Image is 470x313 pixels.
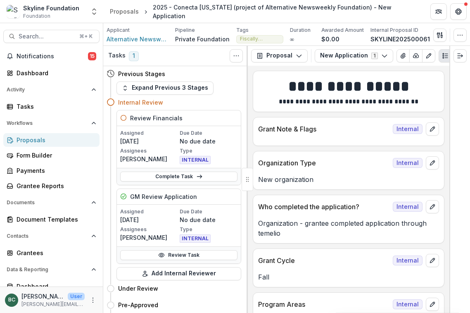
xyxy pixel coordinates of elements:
span: Internal [393,158,423,168]
h4: Internal Review [118,98,163,107]
a: Tasks [3,100,100,113]
div: Document Templates [17,215,93,224]
p: Awarded Amount [321,26,364,34]
a: Dashboard [3,66,100,80]
button: Open Workflows [3,117,100,130]
p: User [68,293,85,300]
p: [DATE] [120,137,178,146]
p: No due date [180,137,237,146]
p: Type [180,226,237,233]
p: Tags [236,26,249,34]
p: New organization [258,174,439,184]
p: Duration [290,26,311,34]
span: INTERNAL [180,234,211,243]
p: Organization Type [258,158,389,168]
button: Search... [3,30,100,43]
button: edit [426,122,439,136]
h3: Tasks [108,52,126,59]
button: View Attached Files [396,49,410,62]
span: INTERNAL [180,156,211,164]
a: Grantees [3,246,100,260]
button: edit [426,200,439,213]
span: Workflows [7,120,88,126]
span: Foundation [23,12,50,20]
span: Documents [7,200,88,205]
a: Dashboard [3,280,100,293]
div: 2025 - Conecta [US_STATE] (project of Alternative Newsweekly Foundation) - New Application [153,3,417,20]
p: Organization - grantee completed application through temelio [258,218,439,238]
div: Grantees [17,248,93,257]
p: Program Areas [258,299,389,309]
a: Grantee Reports [3,179,100,193]
p: ∞ [290,35,294,43]
p: Assigned [120,129,178,137]
h5: GM Review Application [130,192,197,201]
p: Internal Proposal ID [370,26,418,34]
p: Due Date [180,208,237,215]
nav: breadcrumb [107,1,420,22]
span: Internal [393,299,423,309]
span: Activity [7,87,88,93]
span: Fiscally Sponsored Project [240,36,280,42]
div: Proposals [17,136,93,144]
button: Open entity switcher [88,3,100,20]
span: Notifications [17,53,88,60]
p: Who completed the application? [258,202,389,212]
p: Fall [258,272,439,282]
p: $0.00 [321,35,339,43]
span: Internal [393,202,423,212]
button: Open Data & Reporting [3,263,100,276]
button: Notifications15 [3,50,100,63]
button: More [88,295,98,305]
span: Search... [19,33,74,40]
p: SKYLINE202500061 [370,35,430,43]
button: Proposal [251,49,308,62]
a: Complete Task [120,172,237,182]
p: [PERSON_NAME] [120,155,178,163]
button: Open Activity [3,83,100,96]
div: Payments [17,166,93,175]
h4: Pre-Approved [118,301,158,309]
p: [PERSON_NAME] [120,233,178,242]
button: edit [426,254,439,267]
div: Grantee Reports [17,182,93,190]
button: edit [426,298,439,311]
div: Tasks [17,102,93,111]
button: Toggle View Cancelled Tasks [230,49,243,62]
p: Grant Note & Flags [258,124,389,134]
div: ⌘ + K [78,32,94,41]
div: Dashboard [17,282,93,291]
p: Applicant [107,26,130,34]
img: Skyline Foundation [7,5,20,18]
span: Contacts [7,233,88,239]
button: Plaintext view [439,49,452,62]
a: Proposals [3,133,100,147]
span: Internal [393,124,423,134]
div: Dashboard [17,69,93,77]
div: Proposals [110,7,139,16]
button: Open Contacts [3,229,100,243]
p: Grant Cycle [258,256,389,265]
p: Pipeline [175,26,195,34]
p: [DATE] [120,215,178,224]
h4: Previous Stages [118,69,165,78]
h4: Under Review [118,284,158,293]
a: Document Templates [3,213,100,226]
p: Due Date [180,129,237,137]
a: Review Task [120,250,237,260]
button: New Application1 [315,49,393,62]
div: Skyline Foundation [23,4,79,12]
p: Assignees [120,147,178,155]
p: Assignees [120,226,178,233]
p: No due date [180,215,237,224]
button: Open Documents [3,196,100,209]
a: Form Builder [3,148,100,162]
a: Alternative Newsweekly Foundation [107,35,169,43]
p: [PERSON_NAME] [21,292,64,301]
button: Expand Previous 3 Stages [116,81,214,95]
span: 1 [129,51,139,61]
button: edit [426,156,439,170]
p: Private Foundation [175,35,230,43]
button: Expand right [453,49,467,62]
